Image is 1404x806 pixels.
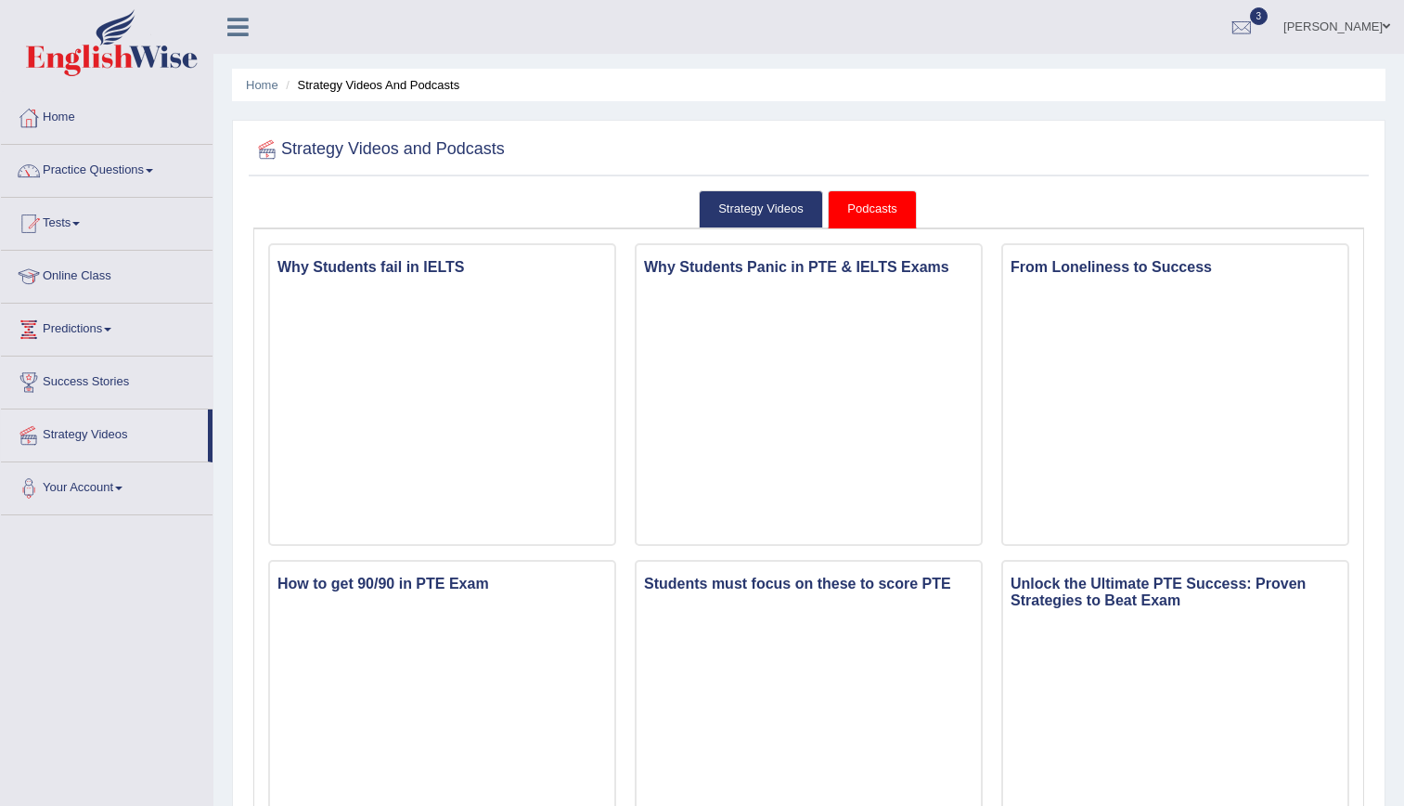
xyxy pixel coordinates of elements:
[1,409,208,456] a: Strategy Videos
[246,78,278,92] a: Home
[253,136,505,163] h2: Strategy Videos and Podcasts
[1250,7,1269,25] span: 3
[1,304,213,350] a: Predictions
[1,251,213,297] a: Online Class
[637,571,981,597] h3: Students must focus on these to score PTE
[1,462,213,509] a: Your Account
[699,190,823,228] a: Strategy Videos
[1,145,213,191] a: Practice Questions
[270,254,614,280] h3: Why Students fail in IELTS
[1003,571,1347,613] h3: Unlock the Ultimate PTE Success: Proven Strategies to Beat Exam
[1,357,213,403] a: Success Stories
[1003,254,1347,280] h3: From Loneliness to Success
[281,76,459,94] li: Strategy Videos and Podcasts
[1,198,213,244] a: Tests
[270,571,614,597] h3: How to get 90/90 in PTE Exam
[637,254,981,280] h3: Why Students Panic in PTE & IELTS Exams
[828,190,916,228] a: Podcasts
[1,92,213,138] a: Home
